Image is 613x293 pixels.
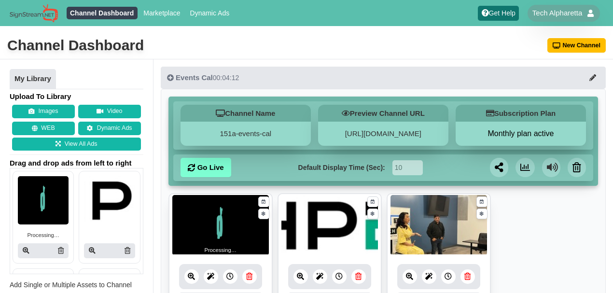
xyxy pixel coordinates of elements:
[78,122,141,135] a: Dynamic Ads
[390,195,487,255] img: 1924.276 kb
[456,105,586,122] h5: Subscription Plan
[172,195,269,255] img: Sign stream loading animation
[12,138,141,151] a: View All Ads
[27,231,59,239] small: Processing…
[281,195,378,255] img: 9.013 kb
[392,160,423,175] input: Seconds
[456,129,586,139] button: Monthly plan active
[167,73,239,83] div: 00:04:12
[67,7,138,19] a: Channel Dashboard
[447,189,613,293] iframe: Chat Widget
[10,4,58,23] img: Sign Stream.NET
[547,38,606,53] button: New Channel
[181,122,311,146] div: 151a-events-cal
[176,73,213,82] span: Events Cal
[140,7,184,19] a: Marketplace
[12,122,75,135] button: WEB
[10,69,56,89] a: My Library
[532,8,582,18] span: Tech Alpharetta
[478,6,519,21] a: Get Help
[12,105,75,118] button: Images
[10,92,143,101] h4: Upload To Library
[181,158,231,177] a: Go Live
[204,246,237,254] small: Processing…
[161,67,606,89] button: Events Cal00:04:12
[18,176,69,224] img: Sign stream loading animation
[298,163,385,173] label: Default Display Time (Sec):
[84,176,135,224] img: P250x250 image processing20250812 782917 1gkgghu
[7,36,144,55] div: Channel Dashboard
[10,158,143,168] span: Drag and drop ads from left to right
[78,105,141,118] button: Video
[181,105,311,122] h5: Channel Name
[186,7,233,19] a: Dynamic Ads
[318,105,448,122] h5: Preview Channel URL
[10,281,132,289] span: Add Single or Multiple Assets to Channel
[345,129,421,138] a: [URL][DOMAIN_NAME]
